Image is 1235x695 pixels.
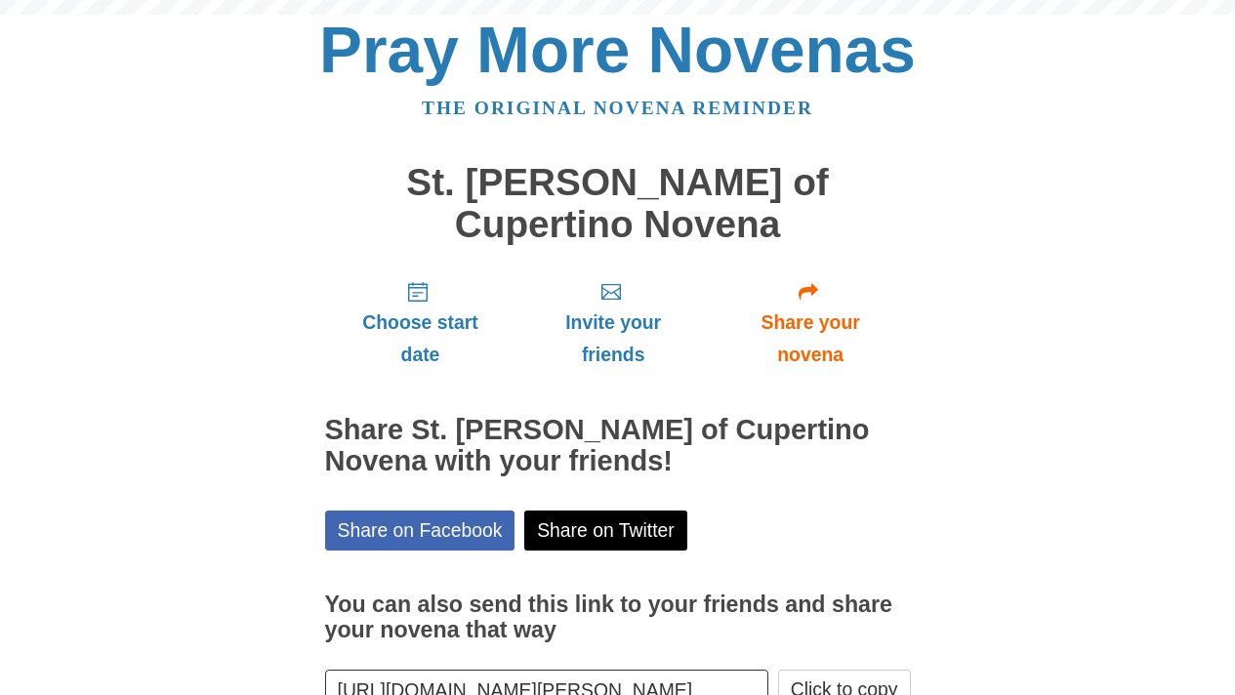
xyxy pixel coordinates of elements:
a: Share on Twitter [524,511,687,551]
a: Share on Facebook [325,511,515,551]
span: Choose start date [345,307,497,371]
h1: St. [PERSON_NAME] of Cupertino Novena [325,162,911,245]
span: Invite your friends [535,307,690,371]
a: Pray More Novenas [319,14,916,86]
h2: Share St. [PERSON_NAME] of Cupertino Novena with your friends! [325,415,911,477]
a: Choose start date [325,265,516,381]
a: Share your novena [711,265,911,381]
a: Invite your friends [515,265,710,381]
a: The original novena reminder [422,98,813,118]
span: Share your novena [730,307,891,371]
h3: You can also send this link to your friends and share your novena that way [325,593,911,642]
